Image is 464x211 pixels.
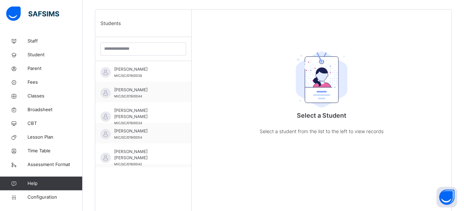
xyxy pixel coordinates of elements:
[28,180,82,187] span: Help
[6,7,59,21] img: safsims
[114,107,176,120] span: [PERSON_NAME] [PERSON_NAME]
[28,51,83,58] span: Student
[296,51,347,108] img: student.207b5acb3037b72b59086e8b1a17b1d0.svg
[260,127,384,136] p: Select a student from the list to the left to view records
[28,106,83,113] span: Broadsheet
[114,74,142,78] span: MIC/SC/019/0038
[28,93,83,99] span: Classes
[28,194,82,201] span: Configuration
[28,148,83,154] span: Time Table
[28,161,83,168] span: Assessment Format
[114,136,142,139] span: MIC/SC/019/0054
[28,120,83,127] span: CBT
[260,34,384,48] div: Select a Student
[100,88,111,98] img: default.svg
[114,121,142,125] span: MIC/SC/019/0034
[100,129,111,139] img: default.svg
[114,87,176,93] span: [PERSON_NAME]
[28,79,83,86] span: Fees
[114,149,176,161] span: [PERSON_NAME] [PERSON_NAME]
[100,20,121,27] span: Students
[114,128,176,134] span: [PERSON_NAME]
[28,134,83,141] span: Lesson Plan
[436,187,457,208] button: Open asap
[28,65,83,72] span: Parent
[28,38,83,45] span: Staff
[260,111,384,120] p: Select a Student
[100,67,111,78] img: default.svg
[100,112,111,122] img: default.svg
[114,66,176,72] span: [PERSON_NAME]
[114,94,142,98] span: MIC/SC/019/0044
[114,162,142,166] span: MIC/SC/019/0042
[100,153,111,163] img: default.svg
